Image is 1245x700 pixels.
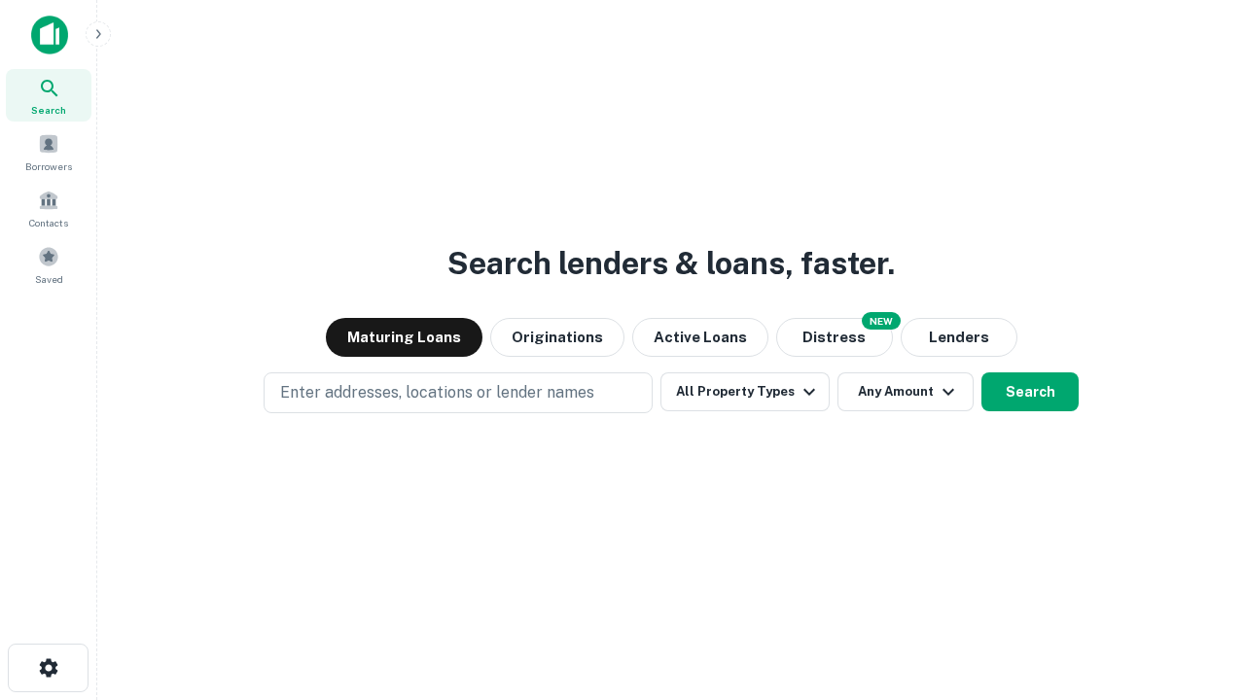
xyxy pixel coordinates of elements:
[31,102,66,118] span: Search
[447,240,895,287] h3: Search lenders & loans, faster.
[6,238,91,291] a: Saved
[981,372,1079,411] button: Search
[25,158,72,174] span: Borrowers
[776,318,893,357] button: Search distressed loans with lien and other non-mortgage details.
[326,318,482,357] button: Maturing Loans
[660,372,830,411] button: All Property Types
[6,125,91,178] a: Borrowers
[862,312,901,330] div: NEW
[280,381,594,404] p: Enter addresses, locations or lender names
[31,16,68,54] img: capitalize-icon.png
[632,318,768,357] button: Active Loans
[837,372,974,411] button: Any Amount
[6,69,91,122] a: Search
[29,215,68,230] span: Contacts
[264,372,653,413] button: Enter addresses, locations or lender names
[490,318,624,357] button: Originations
[901,318,1017,357] button: Lenders
[35,271,63,287] span: Saved
[1148,544,1245,638] iframe: Chat Widget
[6,182,91,234] a: Contacts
